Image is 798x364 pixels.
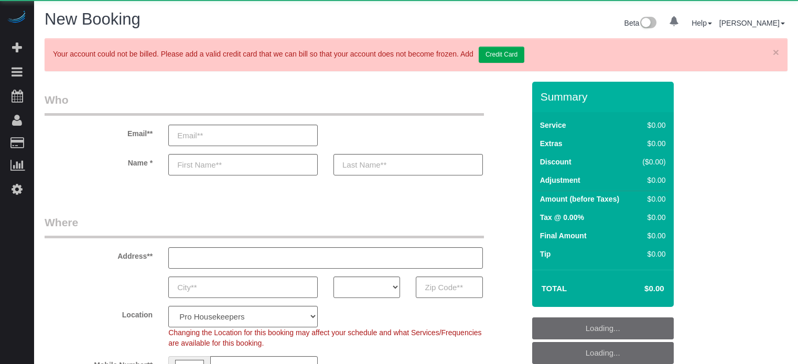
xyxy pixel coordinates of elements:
[638,175,666,185] div: $0.00
[638,157,666,167] div: ($0.00)
[333,154,483,175] input: Last Name**
[638,249,666,259] div: $0.00
[540,249,551,259] label: Tip
[638,138,666,149] div: $0.00
[542,284,567,293] strong: Total
[53,50,524,58] span: Your account could not be billed. Please add a valid credit card that we can bill so that your ac...
[692,19,712,27] a: Help
[416,277,482,298] input: Zip Code**
[37,154,160,168] label: Name *
[540,230,587,241] label: Final Amount
[540,175,580,185] label: Adjustment
[540,194,619,204] label: Amount (before Taxes)
[540,120,566,130] label: Service
[624,19,657,27] a: Beta
[613,284,664,293] h4: $0.00
[638,230,666,241] div: $0.00
[540,212,584,223] label: Tax @ 0.00%
[6,10,27,25] img: Automaid Logo
[479,47,524,63] a: Credit Card
[540,157,571,167] label: Discount
[540,138,563,149] label: Extras
[773,47,779,58] a: ×
[639,17,656,30] img: New interface
[638,212,666,223] div: $0.00
[638,120,666,130] div: $0.00
[638,194,666,204] div: $0.00
[719,19,785,27] a: [PERSON_NAME]
[45,215,484,238] legend: Where
[37,306,160,320] label: Location
[168,328,481,347] span: Changing the Location for this booking may affect your schedule and what Services/Frequencies are...
[45,92,484,116] legend: Who
[45,10,141,28] span: New Booking
[168,154,318,175] input: First Name**
[541,91,668,103] h3: Summary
